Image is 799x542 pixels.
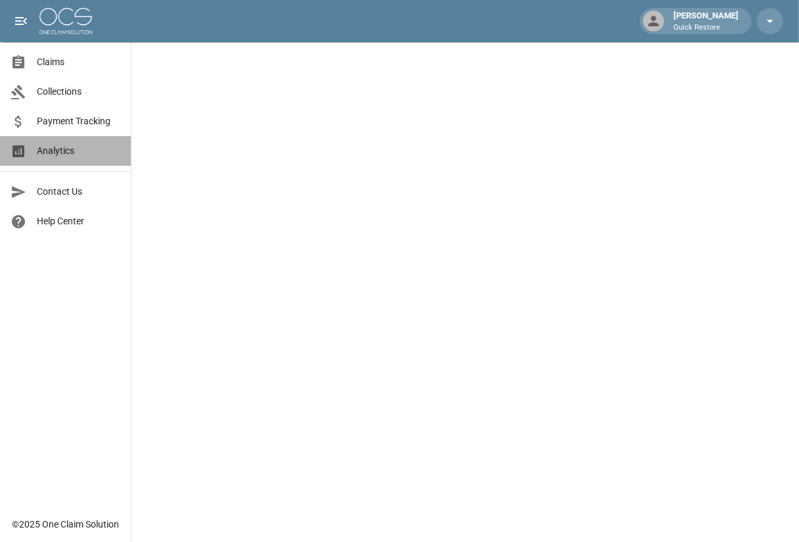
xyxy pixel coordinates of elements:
span: Contact Us [37,185,120,199]
span: Payment Tracking [37,114,120,128]
div: © 2025 One Claim Solution [12,518,119,531]
span: Help Center [37,214,120,228]
p: Quick Restore [673,22,738,34]
iframe: Embedded Dashboard [132,42,799,538]
span: Analytics [37,144,120,158]
div: [PERSON_NAME] [668,9,744,33]
span: Claims [37,55,120,69]
button: open drawer [8,8,34,34]
img: ocs-logo-white-transparent.png [39,8,92,34]
span: Collections [37,85,120,99]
